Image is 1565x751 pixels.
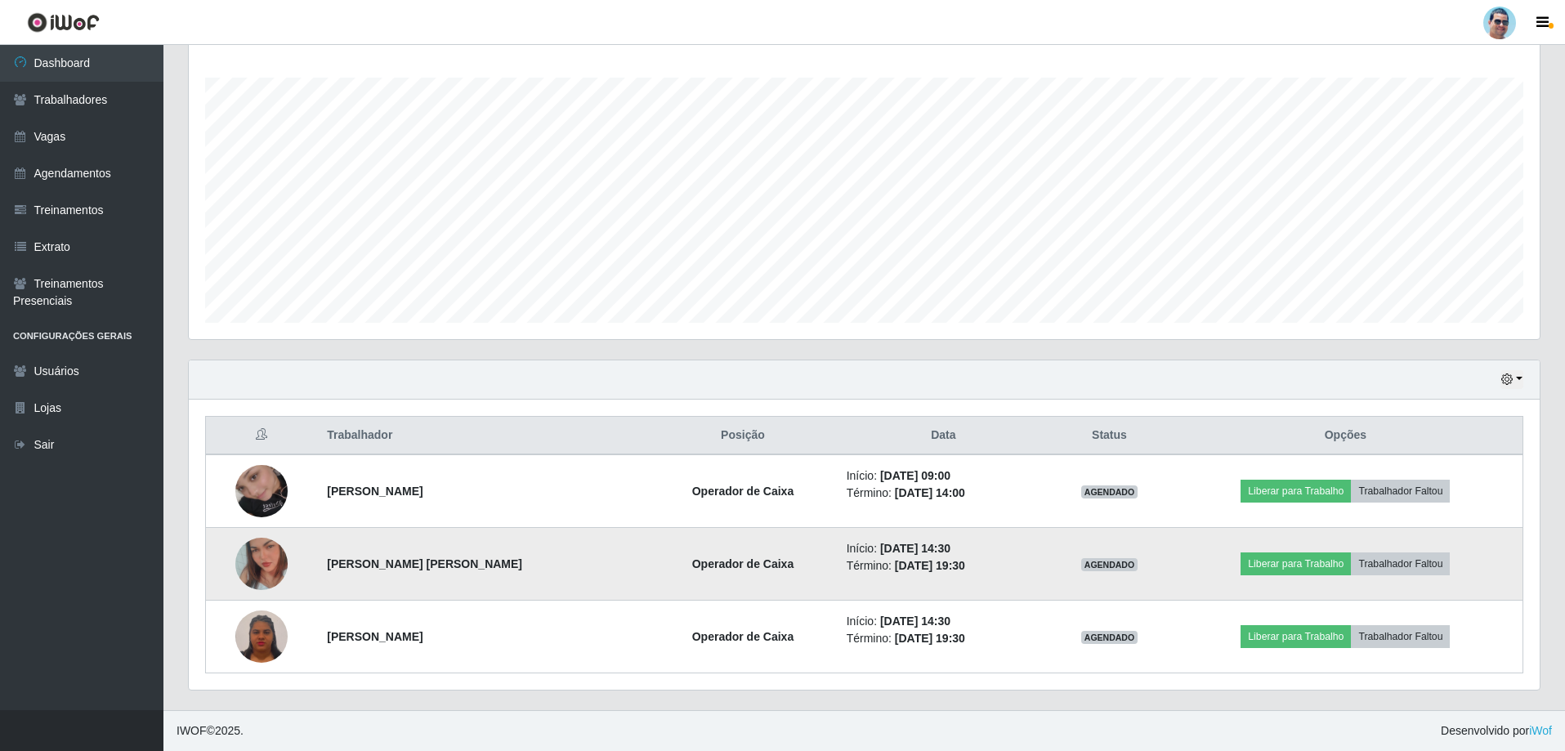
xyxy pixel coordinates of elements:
[847,467,1040,485] li: Início:
[1081,558,1138,571] span: AGENDADO
[1351,480,1450,503] button: Trabalhador Faltou
[1351,625,1450,648] button: Trabalhador Faltou
[880,542,950,555] time: [DATE] 14:30
[327,485,423,498] strong: [PERSON_NAME]
[1081,631,1138,644] span: AGENDADO
[847,613,1040,630] li: Início:
[1529,724,1552,737] a: iWof
[1241,480,1351,503] button: Liberar para Trabalho
[317,417,649,455] th: Trabalhador
[847,485,1040,502] li: Término:
[895,559,965,572] time: [DATE] 19:30
[847,540,1040,557] li: Início:
[177,724,207,737] span: IWOF
[1351,552,1450,575] button: Trabalhador Faltou
[895,632,965,645] time: [DATE] 19:30
[1241,552,1351,575] button: Liberar para Trabalho
[1441,722,1552,740] span: Desenvolvido por
[649,417,836,455] th: Posição
[1050,417,1169,455] th: Status
[692,557,794,570] strong: Operador de Caixa
[1081,485,1138,498] span: AGENDADO
[895,486,965,499] time: [DATE] 14:00
[1169,417,1523,455] th: Opções
[692,485,794,498] strong: Operador de Caixa
[235,608,288,664] img: 1752886707341.jpeg
[1241,625,1351,648] button: Liberar para Trabalho
[692,630,794,643] strong: Operador de Caixa
[327,630,423,643] strong: [PERSON_NAME]
[177,722,244,740] span: © 2025 .
[235,517,288,610] img: 1699494731109.jpeg
[327,557,522,570] strong: [PERSON_NAME] [PERSON_NAME]
[880,469,950,482] time: [DATE] 09:00
[27,12,100,33] img: CoreUI Logo
[235,445,288,538] img: 1745793210220.jpeg
[880,615,950,628] time: [DATE] 14:30
[837,417,1050,455] th: Data
[847,630,1040,647] li: Término:
[847,557,1040,574] li: Término:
